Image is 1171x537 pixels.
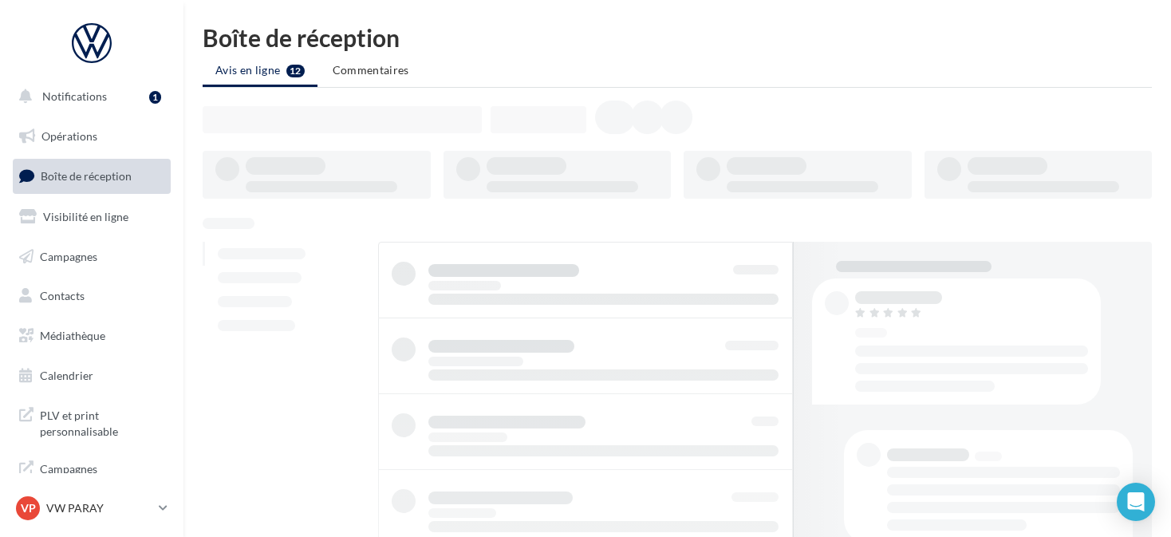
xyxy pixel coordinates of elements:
span: VP [21,500,36,516]
span: Boîte de réception [41,169,132,183]
div: Boîte de réception [203,26,1152,49]
a: VP VW PARAY [13,493,171,523]
span: Calendrier [40,369,93,382]
span: Notifications [42,89,107,103]
span: Campagnes DataOnDemand [40,458,164,492]
a: Campagnes DataOnDemand [10,452,174,499]
a: Calendrier [10,359,174,393]
a: Médiathèque [10,319,174,353]
a: Campagnes [10,240,174,274]
a: PLV et print personnalisable [10,398,174,445]
div: 1 [149,91,161,104]
button: Notifications 1 [10,80,168,113]
p: VW PARAY [46,500,152,516]
div: Open Intercom Messenger [1117,483,1155,521]
a: Opérations [10,120,174,153]
span: Visibilité en ligne [43,210,128,223]
span: Médiathèque [40,329,105,342]
a: Boîte de réception [10,159,174,193]
a: Contacts [10,279,174,313]
span: Campagnes [40,249,97,263]
span: Opérations [41,129,97,143]
span: PLV et print personnalisable [40,405,164,439]
a: Visibilité en ligne [10,200,174,234]
span: Commentaires [333,63,409,77]
span: Contacts [40,289,85,302]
